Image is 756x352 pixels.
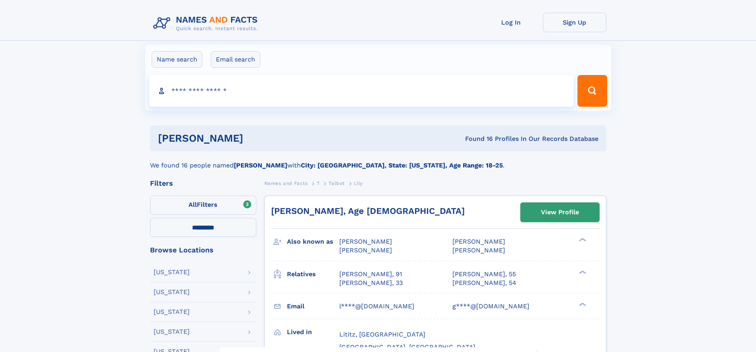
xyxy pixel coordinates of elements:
[150,13,264,34] img: Logo Names and Facts
[301,162,503,169] b: City: [GEOGRAPHIC_DATA], State: [US_STATE], Age Range: 18-25
[543,13,606,32] a: Sign Up
[158,133,354,143] h1: [PERSON_NAME]
[339,246,392,254] span: [PERSON_NAME]
[150,180,256,187] div: Filters
[150,196,256,215] label: Filters
[317,178,320,188] a: T
[452,279,516,287] a: [PERSON_NAME], 54
[452,270,516,279] a: [PERSON_NAME], 55
[154,289,190,295] div: [US_STATE]
[577,237,587,242] div: ❯
[354,135,598,143] div: Found 16 Profiles In Our Records Database
[287,300,339,313] h3: Email
[317,181,320,186] span: T
[271,206,465,216] a: [PERSON_NAME], Age [DEMOGRAPHIC_DATA]
[154,269,190,275] div: [US_STATE]
[339,279,403,287] a: [PERSON_NAME], 33
[577,269,587,275] div: ❯
[149,75,574,107] input: search input
[264,178,308,188] a: Names and Facts
[152,51,202,68] label: Name search
[150,246,256,254] div: Browse Locations
[577,75,607,107] button: Search Button
[329,181,345,186] span: Talbot
[452,238,505,245] span: [PERSON_NAME]
[541,203,579,221] div: View Profile
[339,270,402,279] a: [PERSON_NAME], 91
[154,309,190,315] div: [US_STATE]
[287,235,339,248] h3: Also known as
[354,181,363,186] span: Lily
[234,162,287,169] b: [PERSON_NAME]
[577,302,587,307] div: ❯
[339,343,475,351] span: [GEOGRAPHIC_DATA], [GEOGRAPHIC_DATA]
[339,238,392,245] span: [PERSON_NAME]
[479,13,543,32] a: Log In
[154,329,190,335] div: [US_STATE]
[189,201,197,208] span: All
[287,325,339,339] h3: Lived in
[150,151,606,170] div: We found 16 people named with .
[521,203,599,222] a: View Profile
[329,178,345,188] a: Talbot
[287,267,339,281] h3: Relatives
[211,51,260,68] label: Email search
[339,331,425,338] span: Lititz, [GEOGRAPHIC_DATA]
[452,246,505,254] span: [PERSON_NAME]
